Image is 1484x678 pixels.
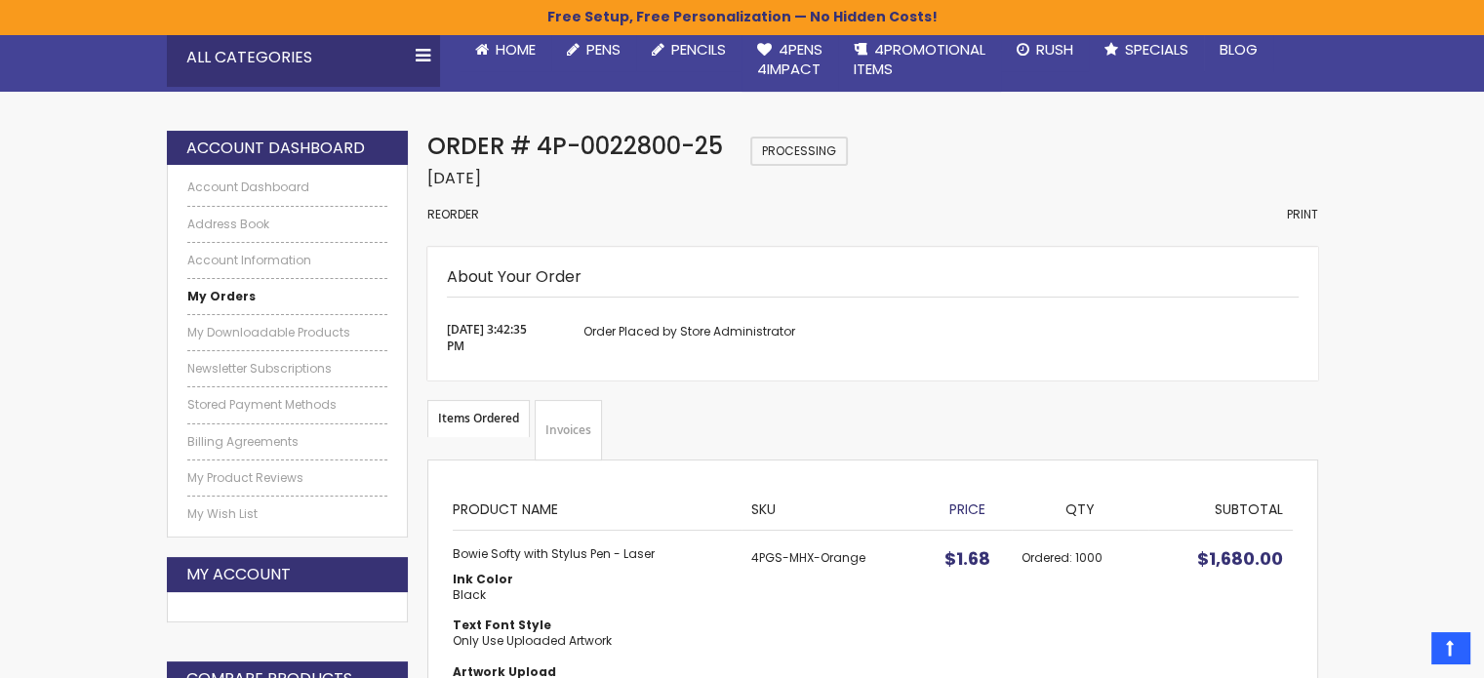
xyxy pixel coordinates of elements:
dt: Ink Color [453,572,731,587]
span: 4Pens 4impact [757,39,822,79]
th: Price [923,485,1012,530]
span: 1000 [1075,549,1103,566]
span: $1.68 [944,546,990,571]
th: Product Name [453,485,741,530]
iframe: Google Customer Reviews [1323,625,1484,678]
dd: Order Placed by Store Administrator [583,322,1298,340]
a: Home [460,28,551,71]
th: SKU [742,485,924,530]
dd: Black [453,587,731,603]
span: Print [1287,206,1318,222]
span: Blog [1220,39,1258,60]
a: 4Pens4impact [742,28,838,92]
span: Pencils [671,39,726,60]
a: Specials [1089,28,1204,71]
dd: Only Use Uploaded Artwork [453,633,731,649]
a: My Downloadable Products [187,325,388,340]
strong: Items Ordered [427,400,530,437]
a: My Wish List [187,506,388,522]
span: 4PROMOTIONAL ITEMS [854,39,985,79]
span: Ordered [1022,549,1075,566]
a: My Orders [187,289,388,304]
a: Address Book [187,217,388,232]
strong: Account Dashboard [186,138,365,159]
a: Account Information [187,253,388,268]
div: All Categories [167,28,440,87]
a: Newsletter Subscriptions [187,361,388,377]
span: Home [496,39,536,60]
strong: Bowie Softy with Stylus Pen - Laser [453,546,731,562]
a: Invoices [535,400,602,460]
span: Specials [1125,39,1188,60]
a: Rush [1001,28,1089,71]
span: Pens [586,39,621,60]
strong: About Your Order [447,265,582,288]
span: Processing [750,137,848,166]
a: 4PROMOTIONALITEMS [838,28,1001,92]
span: $1,680.00 [1197,546,1283,571]
a: Print [1287,207,1318,222]
a: Blog [1204,28,1273,71]
strong: My Orders [187,288,256,304]
dt: [DATE] 3:42:35 PM [447,322,535,353]
strong: My Account [186,564,291,585]
span: [DATE] [427,167,481,189]
a: Stored Payment Methods [187,397,388,413]
span: Rush [1036,39,1073,60]
a: Pencils [636,28,742,71]
a: Billing Agreements [187,434,388,450]
dt: Text Font Style [453,618,731,633]
th: Subtotal [1148,485,1292,530]
span: Order # 4P-0022800-25 [427,130,723,162]
a: Pens [551,28,636,71]
a: Account Dashboard [187,179,388,195]
a: Reorder [427,206,479,222]
a: My Product Reviews [187,470,388,486]
th: Qty [1012,485,1148,530]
